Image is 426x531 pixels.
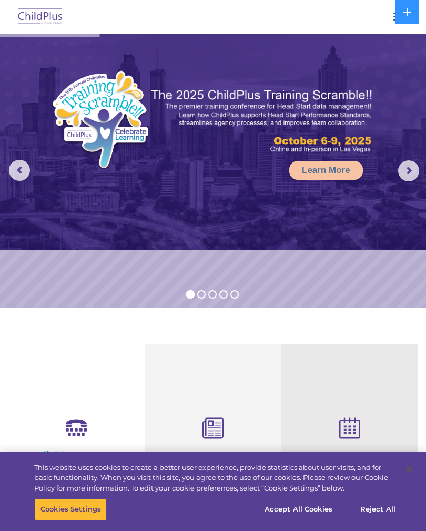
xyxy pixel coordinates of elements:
button: Reject All [345,498,411,520]
h4: Free Regional Meetings [289,451,410,463]
h4: Reliable Customer Support [16,450,137,473]
button: Cookies Settings [35,498,107,520]
h4: Child Development Assessments in ChildPlus [153,451,273,486]
div: This website uses cookies to create a better user experience, provide statistics about user visit... [34,463,397,494]
button: Close [398,457,421,481]
button: Accept All Cookies [259,498,338,520]
a: Learn More [289,161,363,180]
img: ChildPlus by Procare Solutions [16,5,65,29]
